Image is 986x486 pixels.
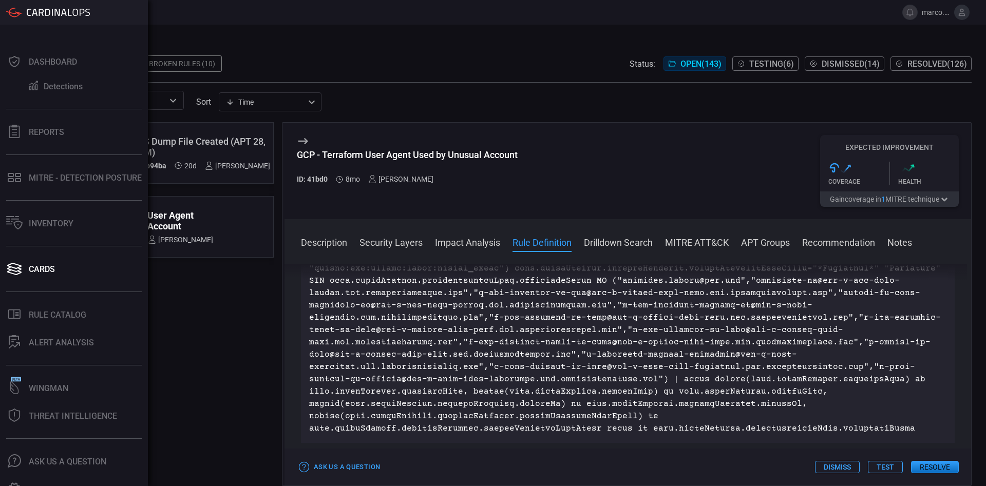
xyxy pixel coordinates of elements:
[309,250,946,435] p: lorem=ips dolorsitam CO ("adipis:eli:seddoe:tempo:incid_utlabore", "etdolo:mag:aliqua:enima:mini_...
[29,457,106,466] div: Ask Us A Question
[887,236,912,248] button: Notes
[196,97,211,107] label: sort
[907,59,967,69] span: Resolved ( 126 )
[205,162,270,170] div: [PERSON_NAME]
[898,178,959,185] div: Health
[44,82,83,91] div: Detections
[828,178,889,185] div: Coverage
[911,461,959,473] button: Resolve
[301,236,347,248] button: Description
[184,162,197,170] span: Sep 21, 2025 7:17 AM
[630,59,655,69] span: Status:
[815,461,860,473] button: Dismiss
[29,219,73,228] div: Inventory
[29,310,86,320] div: Rule Catalog
[663,56,726,71] button: Open(143)
[136,162,166,170] h5: ID: b94ba
[820,143,959,151] h5: Expected Improvement
[513,236,572,248] button: Rule Definition
[29,264,55,274] div: Cards
[166,93,180,108] button: Open
[822,59,880,69] span: Dismissed ( 14 )
[435,236,500,248] button: Impact Analysis
[881,195,885,203] span: 1
[346,175,360,183] span: Jan 29, 2025 9:11 AM
[749,59,794,69] span: Testing ( 6 )
[29,57,77,67] div: Dashboard
[297,149,518,160] div: GCP - Terraform User Agent Used by Unusual Account
[922,8,950,16] span: marco.[PERSON_NAME]
[143,55,222,72] div: Broken Rules (10)
[890,56,972,71] button: Resolved(126)
[868,461,903,473] button: Test
[29,127,64,137] div: Reports
[359,236,423,248] button: Security Layers
[29,411,117,421] div: Threat Intelligence
[77,136,270,158] div: Windows - LSASS Dump File Created (APT 28, APT 33, HAFNIUM)
[802,236,875,248] button: Recommendation
[732,56,799,71] button: Testing(6)
[226,97,305,107] div: Time
[29,173,142,183] div: MITRE - Detection Posture
[680,59,722,69] span: Open ( 143 )
[368,175,433,183] div: [PERSON_NAME]
[665,236,729,248] button: MITRE ATT&CK
[820,191,959,207] button: Gaincoverage in1MITRE technique
[584,236,653,248] button: Drilldown Search
[741,236,790,248] button: APT Groups
[297,175,328,183] h5: ID: 41bd0
[29,383,68,393] div: Wingman
[297,459,383,475] button: Ask Us a Question
[29,338,94,347] div: ALERT ANALYSIS
[805,56,884,71] button: Dismissed(14)
[148,236,213,244] div: [PERSON_NAME]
